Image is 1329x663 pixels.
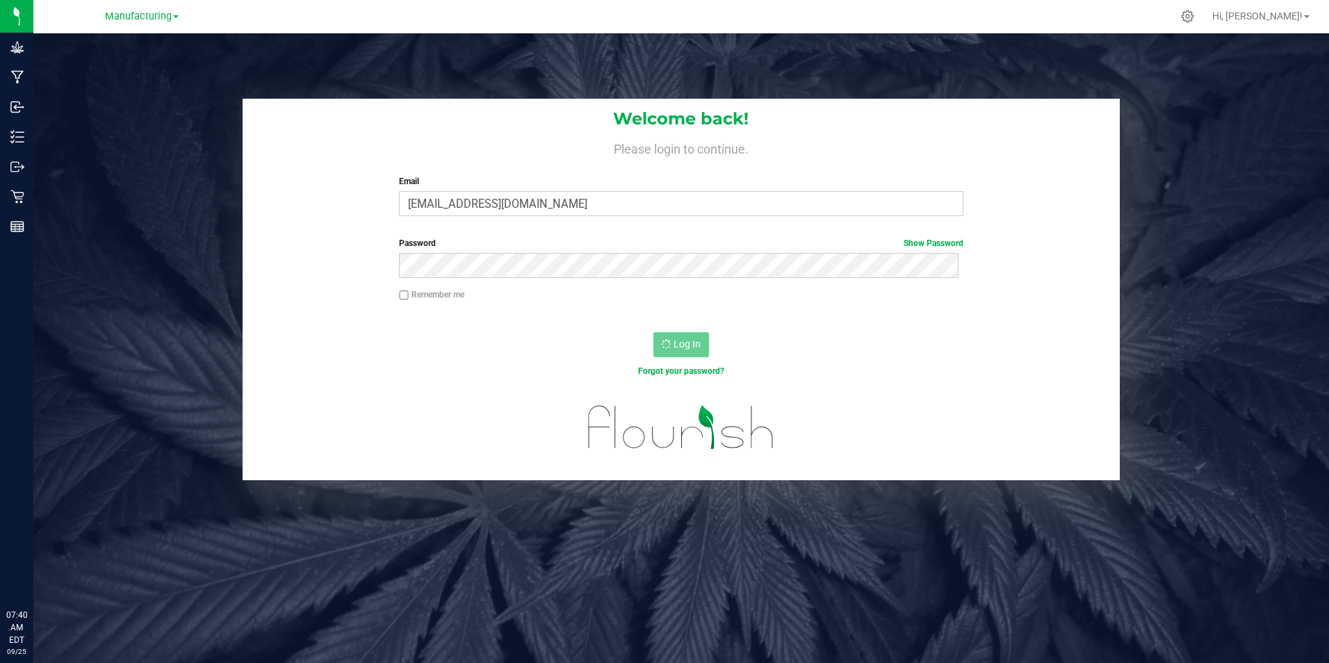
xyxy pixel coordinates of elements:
inline-svg: Reports [10,220,24,234]
inline-svg: Inbound [10,100,24,114]
a: Forgot your password? [638,366,724,376]
a: Show Password [904,238,963,248]
span: Password [399,238,436,248]
h4: Please login to continue. [243,139,1120,156]
label: Email [399,175,963,188]
label: Remember me [399,288,464,301]
span: Hi, [PERSON_NAME]! [1212,10,1303,22]
span: Log In [674,338,701,350]
inline-svg: Manufacturing [10,70,24,84]
input: Remember me [399,290,409,300]
inline-svg: Grow [10,40,24,54]
inline-svg: Inventory [10,130,24,144]
img: flourish_logo.svg [571,392,791,463]
p: 09/25 [6,646,27,657]
span: Manufacturing [105,10,172,22]
button: Log In [653,332,709,357]
inline-svg: Retail [10,190,24,204]
div: Manage settings [1179,10,1196,23]
p: 07:40 AM EDT [6,609,27,646]
inline-svg: Outbound [10,160,24,174]
h1: Welcome back! [243,110,1120,128]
